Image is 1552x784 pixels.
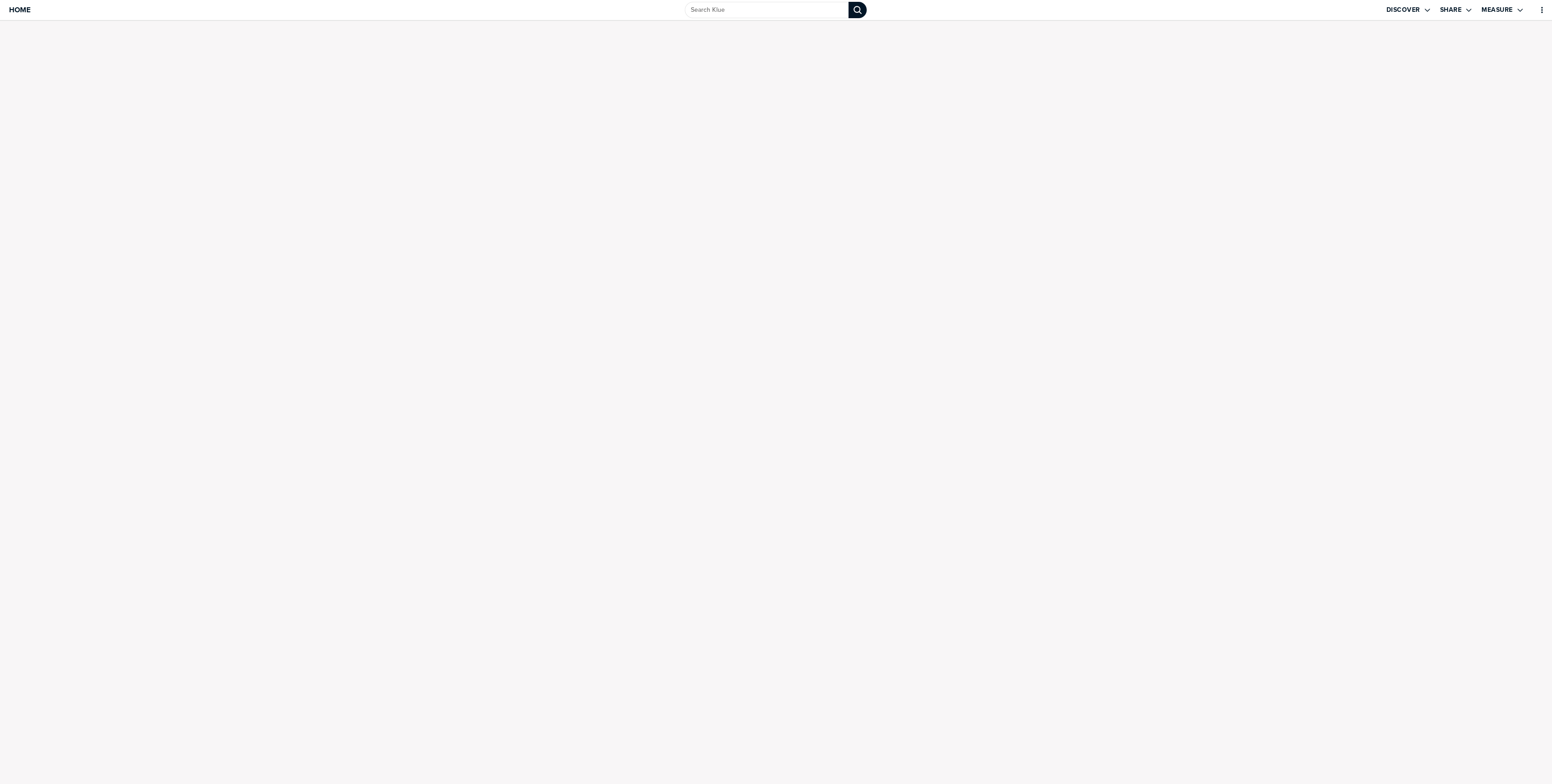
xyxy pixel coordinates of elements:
label: Share [1440,6,1462,14]
label: Discover [1386,6,1420,14]
span: Home [9,6,30,14]
a: Edit Profile [1530,9,1532,11]
div: Search Klue [849,2,867,18]
input: Search Klue [685,2,849,18]
label: Measure [1482,6,1513,14]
